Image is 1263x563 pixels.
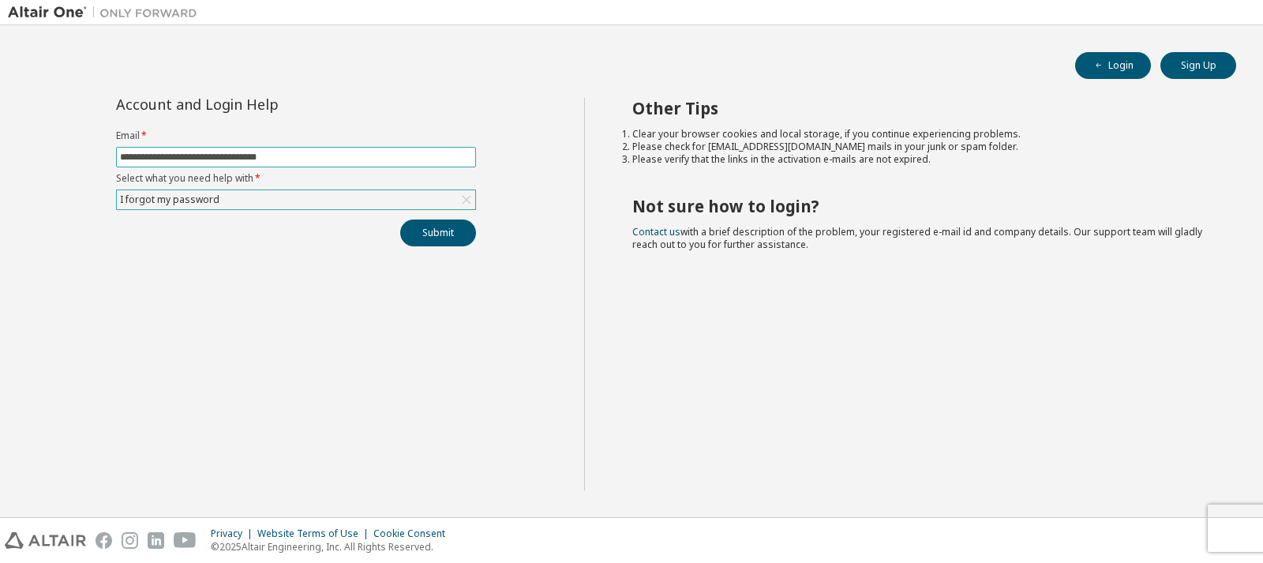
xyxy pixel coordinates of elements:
[174,532,197,549] img: youtube.svg
[122,532,138,549] img: instagram.svg
[116,172,476,185] label: Select what you need help with
[632,225,1202,251] span: with a brief description of the problem, your registered e-mail id and company details. Our suppo...
[400,220,476,246] button: Submit
[148,532,164,549] img: linkedin.svg
[96,532,112,549] img: facebook.svg
[118,191,222,208] div: I forgot my password
[632,153,1209,166] li: Please verify that the links in the activation e-mails are not expired.
[1075,52,1151,79] button: Login
[1160,52,1236,79] button: Sign Up
[373,527,455,540] div: Cookie Consent
[5,532,86,549] img: altair_logo.svg
[257,527,373,540] div: Website Terms of Use
[8,5,205,21] img: Altair One
[117,190,475,209] div: I forgot my password
[211,540,455,554] p: © 2025 Altair Engineering, Inc. All Rights Reserved.
[211,527,257,540] div: Privacy
[632,225,680,238] a: Contact us
[632,128,1209,141] li: Clear your browser cookies and local storage, if you continue experiencing problems.
[116,98,404,111] div: Account and Login Help
[116,129,476,142] label: Email
[632,141,1209,153] li: Please check for [EMAIL_ADDRESS][DOMAIN_NAME] mails in your junk or spam folder.
[632,196,1209,216] h2: Not sure how to login?
[632,98,1209,118] h2: Other Tips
